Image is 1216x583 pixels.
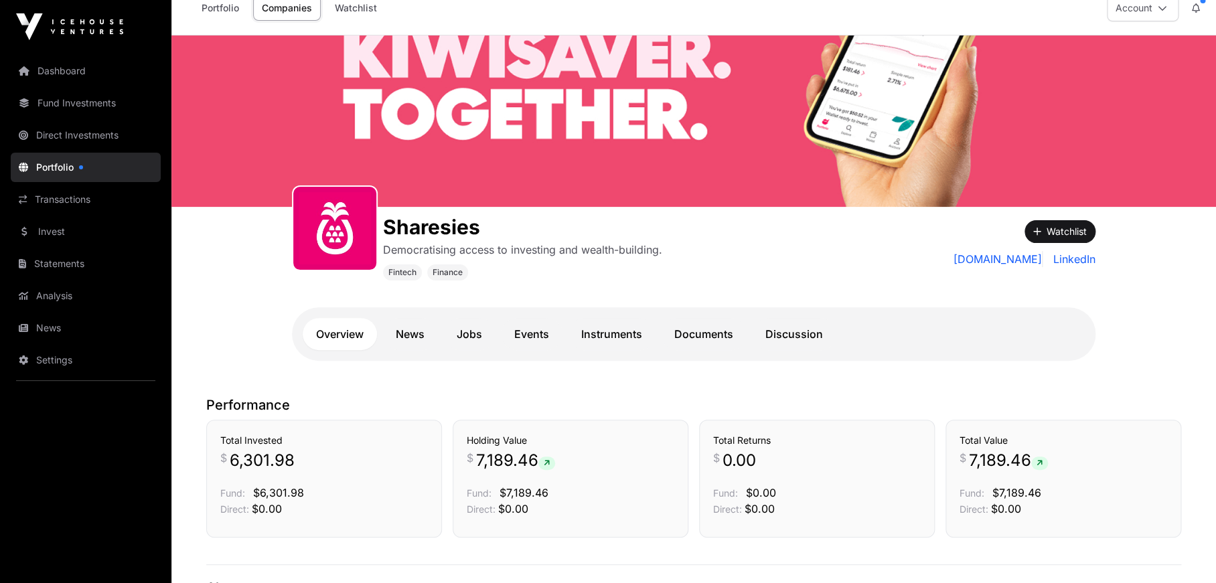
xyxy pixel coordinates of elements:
span: $ [713,450,720,466]
a: Invest [11,217,161,246]
img: sharesies_logo.jpeg [299,192,371,264]
span: $0.00 [252,502,282,515]
span: 0.00 [723,450,756,471]
a: Overview [303,318,377,350]
span: Direct: [467,503,496,515]
span: $0.00 [498,502,528,515]
a: News [11,313,161,343]
a: Direct Investments [11,120,161,150]
a: Analysis [11,281,161,311]
span: Fintech [388,267,416,278]
nav: Tabs [303,318,1085,350]
a: LinkedIn [1048,251,1095,267]
h3: Total Returns [713,434,921,447]
span: $0.00 [746,486,776,499]
iframe: Chat Widget [1149,519,1216,583]
a: Statements [11,249,161,278]
span: Fund: [960,487,984,499]
span: 7,189.46 [969,450,1048,471]
span: $0.00 [745,502,775,515]
a: Discussion [752,318,836,350]
p: Democratising access to investing and wealth-building. [383,242,662,258]
button: Watchlist [1024,220,1095,243]
a: News [382,318,438,350]
h3: Total Invested [220,434,428,447]
span: Fund: [467,487,491,499]
span: $ [220,450,227,466]
span: $0.00 [991,502,1021,515]
span: Fund: [220,487,245,499]
span: Direct: [713,503,742,515]
span: $ [960,450,966,466]
a: Events [501,318,562,350]
span: $7,189.46 [500,486,548,499]
h1: Sharesies [383,215,662,239]
h3: Holding Value [467,434,674,447]
span: Direct: [220,503,249,515]
span: $ [467,450,473,466]
span: $7,189.46 [992,486,1041,499]
a: Dashboard [11,56,161,86]
a: Fund Investments [11,88,161,118]
img: Icehouse Ventures Logo [16,13,123,40]
span: Finance [433,267,463,278]
span: Direct: [960,503,988,515]
a: [DOMAIN_NAME] [954,251,1043,267]
p: Performance [206,396,1181,414]
span: 6,301.98 [230,450,295,471]
h3: Total Value [960,434,1167,447]
img: Sharesies [171,35,1216,207]
span: $6,301.98 [253,486,304,499]
span: Fund: [713,487,738,499]
a: Documents [661,318,747,350]
span: 7,189.46 [476,450,555,471]
a: Jobs [443,318,496,350]
a: Settings [11,345,161,375]
a: Instruments [568,318,656,350]
a: Portfolio [11,153,161,182]
a: Transactions [11,185,161,214]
